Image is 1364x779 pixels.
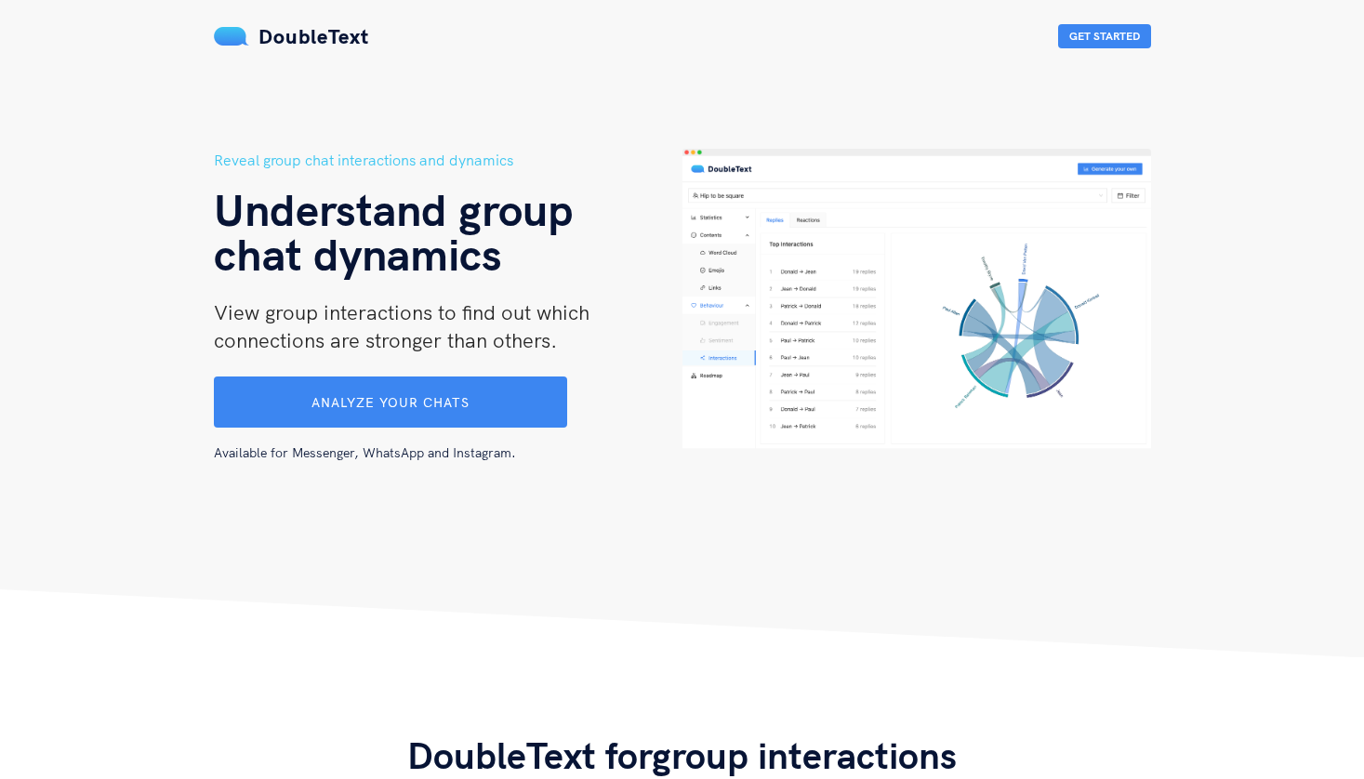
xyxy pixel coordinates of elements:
span: chat dynamics [214,226,502,282]
span: DoubleText [258,23,369,49]
img: mS3x8y1f88AAAAABJRU5ErkJggg== [214,27,249,46]
a: Analyze your chats [214,394,567,411]
span: connections are stronger than others. [214,327,557,353]
span: View group interactions to find out which [214,299,589,325]
span: Analyze your chats [311,394,470,411]
div: Available for Messenger, WhatsApp and Instagram. [214,428,645,463]
span: Understand group [214,181,574,237]
h5: Reveal group chat interactions and dynamics [214,149,682,172]
button: Get Started [1058,24,1151,48]
span: DoubleText for group interactions [407,732,957,778]
a: DoubleText [214,23,369,49]
button: Analyze your chats [214,376,567,428]
img: hero [682,149,1151,583]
